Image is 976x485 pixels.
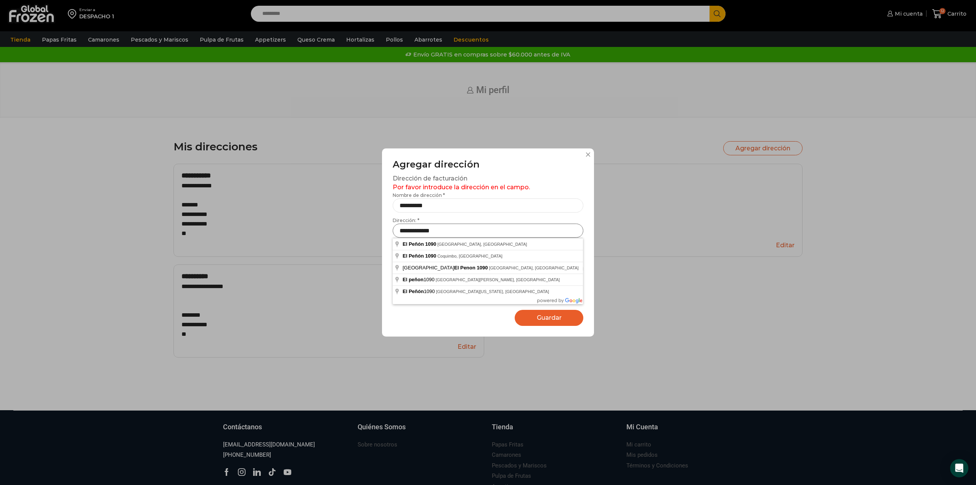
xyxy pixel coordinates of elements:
span: El peñon [403,277,424,282]
span: 1090 [425,241,436,247]
label: Nombre de dirección * [393,192,583,213]
span: [GEOGRAPHIC_DATA][PERSON_NAME], [GEOGRAPHIC_DATA] [436,277,560,282]
div: Por favor introduce la dirección en el campo. [393,183,583,192]
button: Guardar [515,310,583,326]
input: Dirección: * [393,224,583,238]
input: Nombre de dirección * [393,198,583,213]
span: [GEOGRAPHIC_DATA], [GEOGRAPHIC_DATA] [489,266,578,270]
span: Guardar [537,314,562,321]
label: Dirección: * [393,217,583,238]
div: Dirección de facturación [393,174,583,183]
span: [GEOGRAPHIC_DATA][US_STATE], [GEOGRAPHIC_DATA] [436,289,549,294]
span: [GEOGRAPHIC_DATA] [403,265,489,271]
span: El Peñón [403,288,424,294]
span: El Peñón [403,241,424,247]
h3: Agregar dirección [393,159,583,170]
span: El Penon 1090 [454,265,488,271]
span: 1090 [403,288,436,294]
div: Open Intercom Messenger [950,459,968,477]
span: El Peñón 1090 [403,253,436,259]
span: [GEOGRAPHIC_DATA], [GEOGRAPHIC_DATA] [437,242,527,247]
span: Coquimbo, [GEOGRAPHIC_DATA] [437,254,502,258]
span: 1090 [403,277,436,282]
